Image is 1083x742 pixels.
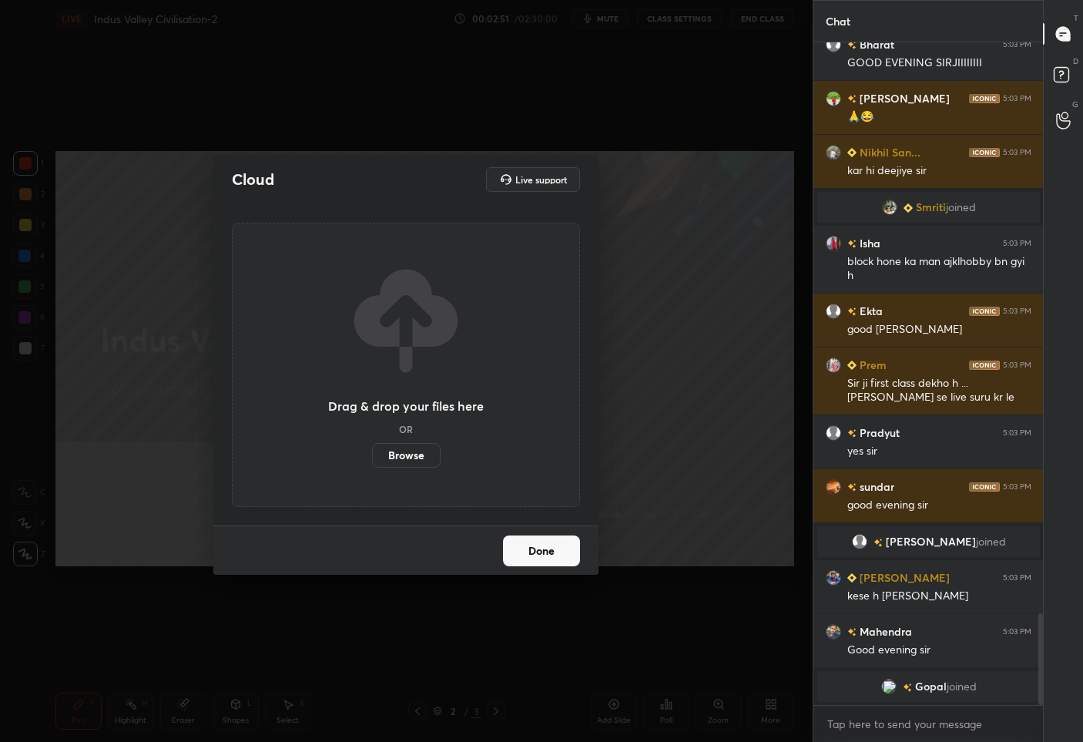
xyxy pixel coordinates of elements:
[847,589,1031,604] div: kese h [PERSON_NAME]
[1003,482,1031,492] div: 5:03 PM
[847,483,857,492] img: no-rating-badge.077c3623.svg
[1073,55,1078,67] p: D
[1072,99,1078,110] p: G
[826,425,841,441] img: default.png
[847,254,1031,284] div: block hone ka man ajklhobby bn gyi h
[847,361,857,370] img: Learner_Badge_beginner_1_8b307cf2a0.svg
[857,235,880,251] h6: Isha
[914,680,946,693] span: Gopal
[826,304,841,319] img: default.png
[969,482,1000,492] img: iconic-dark.1390631f.png
[1003,148,1031,157] div: 5:03 PM
[1003,239,1031,248] div: 5:03 PM
[813,1,863,42] p: Chat
[903,203,912,213] img: Learner_Badge_beginner_1_8b307cf2a0.svg
[857,90,950,106] h6: [PERSON_NAME]
[328,400,484,412] h3: Drag & drop your files here
[847,643,1031,658] div: Good evening sir
[1003,361,1031,370] div: 5:03 PM
[847,148,857,157] img: Learner_Badge_beginner_1_8b307cf2a0.svg
[847,307,857,316] img: no-rating-badge.077c3623.svg
[969,94,1000,103] img: iconic-dark.1390631f.png
[826,570,841,586] img: 077e962a81da4450a3723cb211b9abcf.jpg
[946,680,976,693] span: joined
[847,55,1031,71] div: GOOD EVENING SIRJIIIIIIII
[885,536,975,548] span: [PERSON_NAME]
[515,175,567,184] h5: Live support
[232,170,274,190] h2: Cloud
[847,498,1031,513] div: good evening sir
[975,536,1005,548] span: joined
[847,322,1031,337] div: good [PERSON_NAME]
[857,144,920,160] h6: Nikhil San...
[881,200,897,215] img: 1efc380a508d40c9b74175519d1f7047.jpg
[857,623,912,640] h6: Mahendra
[857,303,883,319] h6: Ekta
[1003,307,1031,316] div: 5:03 PM
[847,376,1031,405] div: Sir ji first class dekho h ... [PERSON_NAME] se live suru kr le
[847,95,857,103] img: no-rating-badge.077c3623.svg
[857,425,900,441] h6: Pradyut
[969,307,1000,316] img: iconic-dark.1390631f.png
[826,37,841,52] img: default.png
[1003,573,1031,583] div: 5:03 PM
[826,91,841,106] img: 12d115b898314e8890d0cc77518db8a0.jpg
[826,358,841,373] img: 9ebe83a24e6d45448e27432eed74252c.jpg
[847,573,857,583] img: Learner_Badge_beginner_1_8b307cf2a0.svg
[880,679,896,694] img: 3
[847,163,1031,179] div: kar hi deejiye sir
[945,201,975,213] span: joined
[1074,12,1078,24] p: T
[1003,627,1031,636] div: 5:03 PM
[873,539,882,547] img: no-rating-badge.077c3623.svg
[857,357,887,373] h6: Prem
[1003,40,1031,49] div: 5:03 PM
[969,148,1000,157] img: iconic-dark.1390631f.png
[847,109,1031,125] div: 🙏😂
[857,478,894,495] h6: sundar
[851,534,867,549] img: default.png
[826,624,841,640] img: 9df6cabea3e24ecba0401773a08cc756.jpg
[1003,428,1031,438] div: 5:03 PM
[902,683,911,692] img: no-rating-badge.077c3623.svg
[847,429,857,438] img: no-rating-badge.077c3623.svg
[813,42,1044,705] div: grid
[915,201,945,213] span: Smriti
[399,425,413,434] h5: OR
[847,444,1031,459] div: yes sir
[826,236,841,251] img: 1eb0522d585d430baec15ee7c7e68d36.jpg
[503,536,580,566] button: Done
[847,628,857,636] img: no-rating-badge.077c3623.svg
[826,145,841,160] img: 40bc49b179414f8dafe239ce2ccc82b2.jpg
[847,41,857,49] img: no-rating-badge.077c3623.svg
[857,36,894,52] h6: Bharat
[826,479,841,495] img: 3
[847,240,857,248] img: no-rating-badge.077c3623.svg
[1003,94,1031,103] div: 5:03 PM
[857,569,950,586] h6: [PERSON_NAME]
[969,361,1000,370] img: iconic-dark.1390631f.png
